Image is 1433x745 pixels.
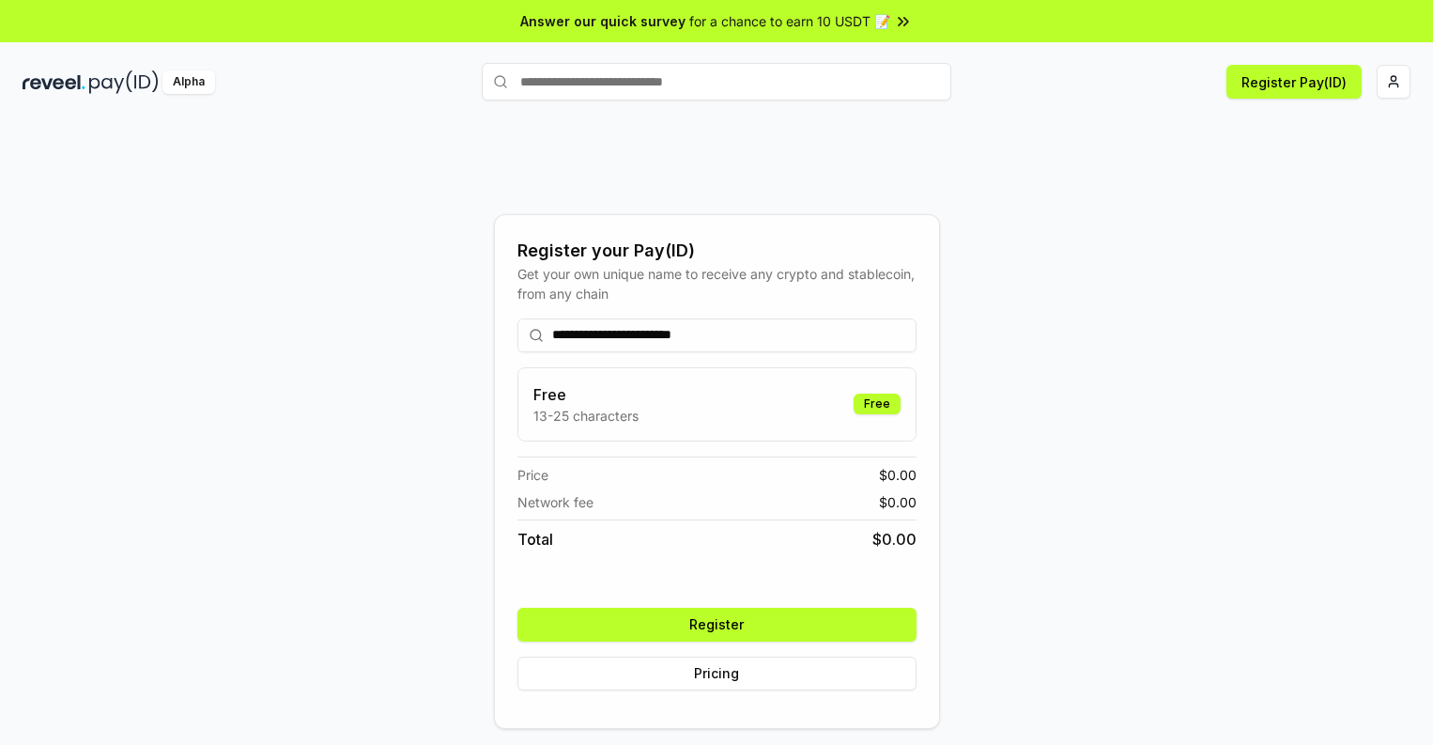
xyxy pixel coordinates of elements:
[517,528,553,551] span: Total
[23,70,85,94] img: reveel_dark
[1226,65,1362,99] button: Register Pay(ID)
[517,238,917,264] div: Register your Pay(ID)
[517,657,917,691] button: Pricing
[879,465,917,485] span: $ 0.00
[89,70,159,94] img: pay_id
[520,11,686,31] span: Answer our quick survey
[879,492,917,512] span: $ 0.00
[517,492,593,512] span: Network fee
[689,11,890,31] span: for a chance to earn 10 USDT 📝
[533,383,639,406] h3: Free
[517,608,917,642] button: Register
[517,465,548,485] span: Price
[872,528,917,551] span: $ 0.00
[517,264,917,303] div: Get your own unique name to receive any crypto and stablecoin, from any chain
[162,70,215,94] div: Alpha
[854,394,901,414] div: Free
[533,406,639,426] p: 13-25 characters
